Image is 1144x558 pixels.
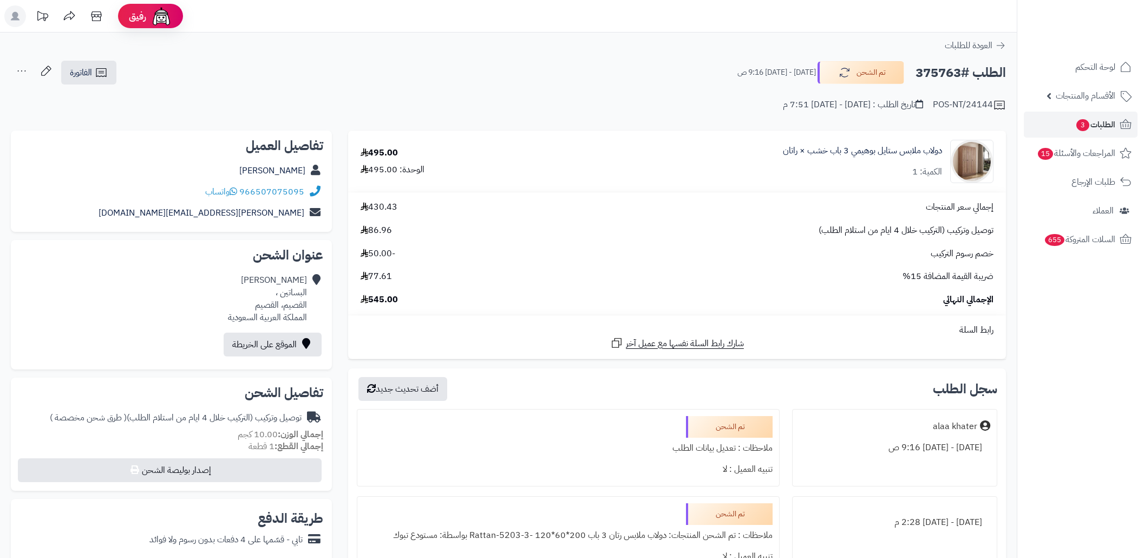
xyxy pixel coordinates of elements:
[239,185,304,198] a: 966507075095
[799,512,990,533] div: [DATE] - [DATE] 2:28 م
[224,333,322,356] a: الموقع على الخريطة
[364,525,773,546] div: ملاحظات : تم الشحن المنتجات: دولاب ملابس رتان 3 باب 200*60*120 -Rattan-5203-3 بواسطة: مستودع تبوك
[18,458,322,482] button: إصدار بوليصة الشحن
[1075,117,1115,132] span: الطلبات
[686,503,773,525] div: تم الشحن
[1024,140,1138,166] a: المراجعات والأسئلة15
[903,270,993,283] span: ضريبة القيمة المضافة 15%
[228,274,307,323] div: [PERSON_NAME] البساتين ، القصيم، القصيم المملكة العربية السعودية
[258,512,323,525] h2: طريقة الدفع
[238,428,323,441] small: 10.00 كجم
[933,420,977,433] div: alaa khater
[149,534,303,546] div: تابي - قسّمها على 4 دفعات بدون رسوم ولا فوائد
[361,294,398,306] span: 545.00
[931,248,993,260] span: خصم رسوم التركيب
[1024,198,1138,224] a: العملاء
[249,440,323,453] small: 1 قطعة
[1024,112,1138,138] a: الطلبات3
[1044,232,1115,247] span: السلات المتروكة
[951,140,993,183] img: 1749976485-1-90x90.jpg
[1038,148,1053,160] span: 15
[364,459,773,480] div: تنبيه العميل : لا
[1093,203,1114,218] span: العملاء
[50,412,302,424] div: توصيل وتركيب (التركيب خلال 4 ايام من استلام الطلب)
[361,248,395,260] span: -50.00
[1056,88,1115,103] span: الأقسام والمنتجات
[1070,27,1134,49] img: logo-2.png
[364,438,773,459] div: ملاحظات : تعديل بيانات الطلب
[29,5,56,30] a: تحديثات المنصة
[819,224,993,237] span: توصيل وتركيب (التركيب خلال 4 ايام من استلام الطلب)
[361,201,397,213] span: 430.43
[205,185,237,198] a: واتساب
[933,382,997,395] h3: سجل الطلب
[352,324,1002,336] div: رابط السلة
[278,428,323,441] strong: إجمالي الوزن:
[1075,60,1115,75] span: لوحة التحكم
[19,249,323,262] h2: عنوان الشحن
[1024,226,1138,252] a: السلات المتروكة655
[129,10,146,23] span: رفيق
[61,61,116,85] a: الفاتورة
[737,67,816,78] small: [DATE] - [DATE] 9:16 ص
[626,338,744,350] span: شارك رابط السلة نفسها مع عميل آخر
[50,411,127,424] span: ( طرق شحن مخصصة )
[239,164,305,177] a: [PERSON_NAME]
[945,39,1006,52] a: العودة للطلبات
[274,440,323,453] strong: إجمالي القطع:
[1024,169,1138,195] a: طلبات الإرجاع
[99,206,304,219] a: [PERSON_NAME][EMAIL_ADDRESS][DOMAIN_NAME]
[799,437,990,458] div: [DATE] - [DATE] 9:16 ص
[783,99,923,111] div: تاريخ الطلب : [DATE] - [DATE] 7:51 م
[943,294,993,306] span: الإجمالي النهائي
[686,416,773,438] div: تم الشحن
[19,386,323,399] h2: تفاصيل الشحن
[933,99,1006,112] div: POS-NT/24144
[818,61,904,84] button: تم الشحن
[358,377,447,401] button: أضف تحديث جديد
[916,62,1006,84] h2: الطلب #375763
[361,224,392,237] span: 86.96
[361,270,392,283] span: 77.61
[19,139,323,152] h2: تفاصيل العميل
[70,66,92,79] span: الفاتورة
[926,201,993,213] span: إجمالي سعر المنتجات
[361,147,398,159] div: 495.00
[361,164,424,176] div: الوحدة: 495.00
[783,145,942,157] a: دولاب ملابس ستايل بوهيمي 3 باب خشب × راتان
[610,336,744,350] a: شارك رابط السلة نفسها مع عميل آخر
[1071,174,1115,190] span: طلبات الإرجاع
[1076,119,1089,131] span: 3
[1037,146,1115,161] span: المراجعات والأسئلة
[151,5,172,27] img: ai-face.png
[1045,234,1065,246] span: 655
[912,166,942,178] div: الكمية: 1
[945,39,992,52] span: العودة للطلبات
[1024,54,1138,80] a: لوحة التحكم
